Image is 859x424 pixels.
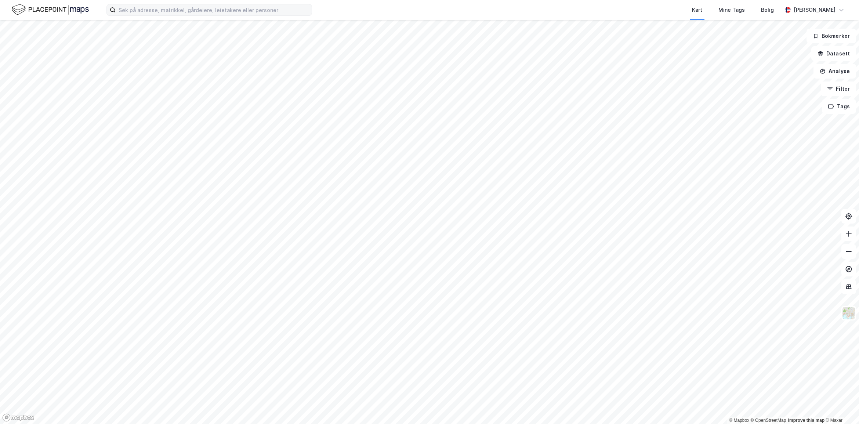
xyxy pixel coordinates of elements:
a: Mapbox [729,418,749,423]
div: Kontrollprogram for chat [822,389,859,424]
button: Bokmerker [807,29,856,43]
div: Bolig [761,6,774,14]
button: Analyse [813,64,856,79]
img: logo.f888ab2527a4732fd821a326f86c7f29.svg [12,3,89,16]
div: [PERSON_NAME] [794,6,836,14]
button: Tags [822,99,856,114]
a: Improve this map [788,418,824,423]
a: Mapbox homepage [2,413,35,422]
button: Datasett [811,46,856,61]
a: OpenStreetMap [751,418,786,423]
img: Z [842,306,856,320]
div: Mine Tags [718,6,745,14]
input: Søk på adresse, matrikkel, gårdeiere, leietakere eller personer [116,4,312,15]
button: Filter [821,81,856,96]
iframe: Chat Widget [822,389,859,424]
div: Kart [692,6,702,14]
